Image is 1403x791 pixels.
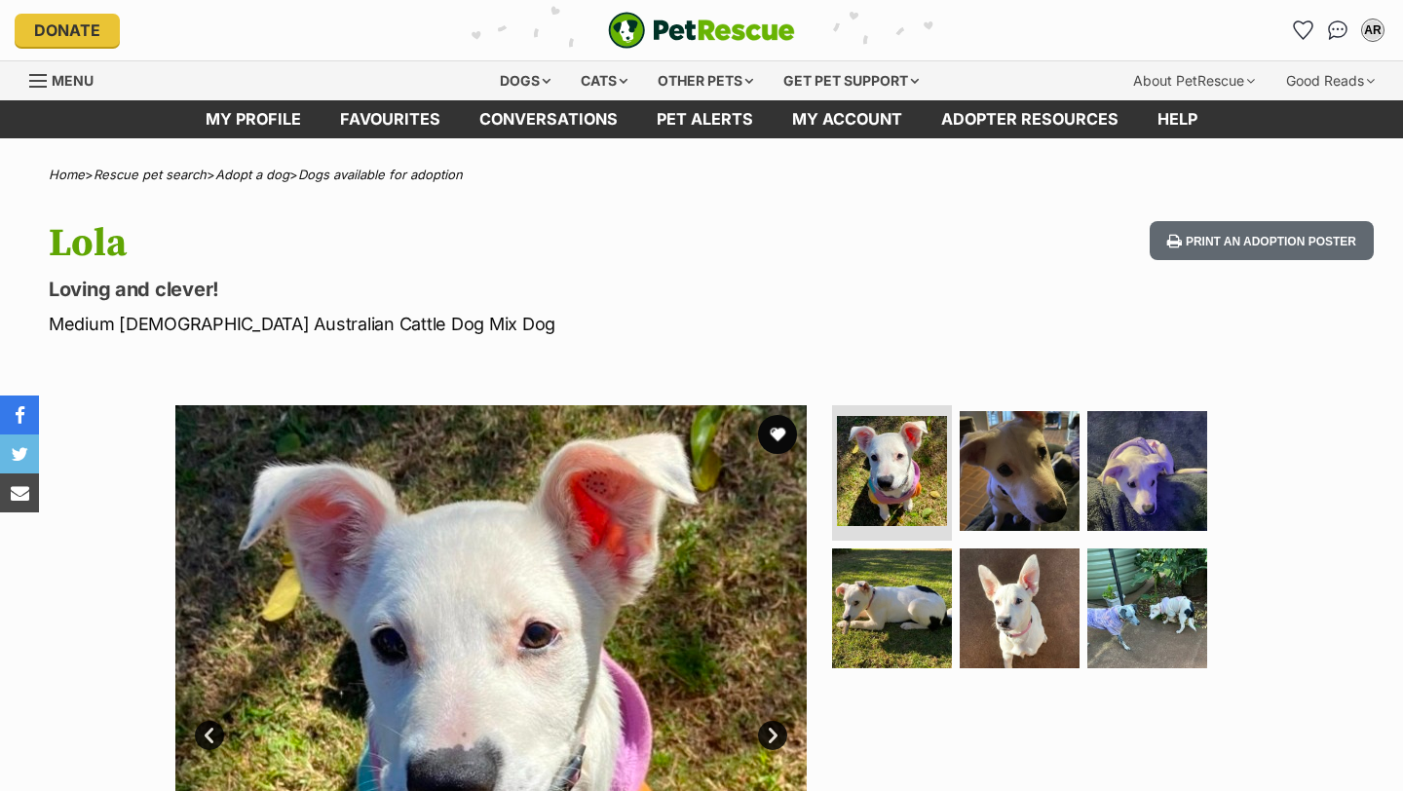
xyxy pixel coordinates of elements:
img: Photo of Lola [1087,411,1207,531]
a: PetRescue [608,12,795,49]
img: Photo of Lola [960,548,1080,668]
button: Print an adoption poster [1150,221,1374,261]
div: Cats [567,61,641,100]
a: conversations [460,100,637,138]
a: Favourites [1287,15,1318,46]
div: Good Reads [1272,61,1388,100]
a: Donate [15,14,120,47]
img: Photo of Lola [960,411,1080,531]
img: chat-41dd97257d64d25036548639549fe6c8038ab92f7586957e7f3b1b290dea8141.svg [1328,20,1348,40]
div: Dogs [486,61,564,100]
a: Home [49,167,85,182]
a: Conversations [1322,15,1353,46]
ul: Account quick links [1287,15,1388,46]
a: Prev [195,721,224,750]
div: About PetRescue [1119,61,1269,100]
img: logo-e224e6f780fb5917bec1dbf3a21bbac754714ae5b6737aabdf751b685950b380.svg [608,12,795,49]
h1: Lola [49,221,855,266]
a: Pet alerts [637,100,773,138]
p: Medium [DEMOGRAPHIC_DATA] Australian Cattle Dog Mix Dog [49,311,855,337]
a: Menu [29,61,107,96]
a: My account [773,100,922,138]
button: favourite [758,415,797,454]
span: Menu [52,72,94,89]
a: Help [1138,100,1217,138]
a: My profile [186,100,321,138]
a: Rescue pet search [94,167,207,182]
div: AR [1363,20,1383,40]
img: Photo of Lola [837,416,947,526]
div: Get pet support [770,61,932,100]
div: Other pets [644,61,767,100]
button: My account [1357,15,1388,46]
a: Adopter resources [922,100,1138,138]
img: Photo of Lola [832,548,952,668]
img: Photo of Lola [1087,548,1207,668]
a: Adopt a dog [215,167,289,182]
a: Dogs available for adoption [298,167,463,182]
a: Favourites [321,100,460,138]
a: Next [758,721,787,750]
p: Loving and clever! [49,276,855,303]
